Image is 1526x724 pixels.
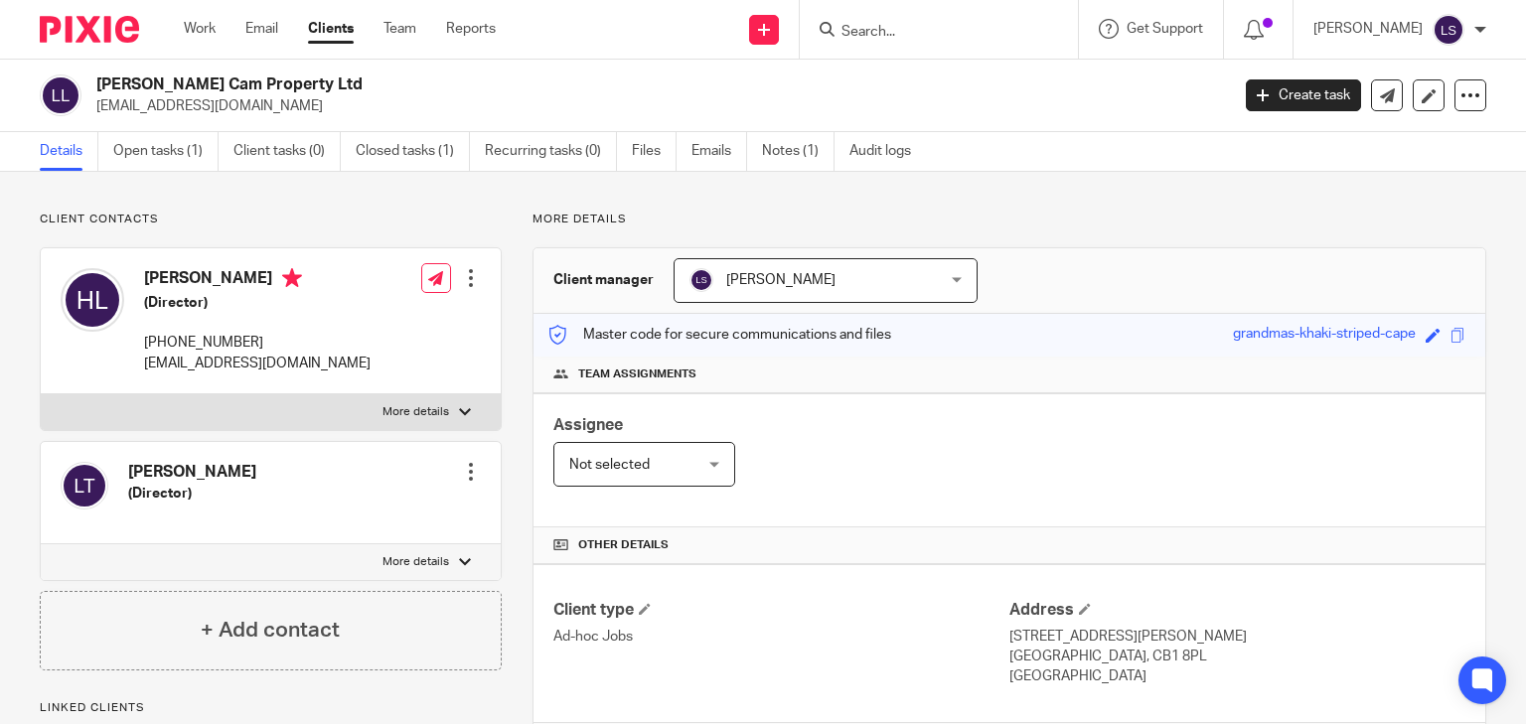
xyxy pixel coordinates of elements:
[632,132,677,171] a: Files
[1009,647,1465,666] p: [GEOGRAPHIC_DATA], CB1 8PL
[1313,19,1423,39] p: [PERSON_NAME]
[233,132,341,171] a: Client tasks (0)
[184,19,216,39] a: Work
[61,268,124,332] img: svg%3E
[40,700,502,716] p: Linked clients
[1127,22,1203,36] span: Get Support
[40,132,98,171] a: Details
[1233,324,1416,347] div: grandmas-khaki-striped-cape
[40,212,502,227] p: Client contacts
[849,132,926,171] a: Audit logs
[144,333,371,353] p: [PHONE_NUMBER]
[201,615,340,646] h4: + Add contact
[548,325,891,345] p: Master code for secure communications and files
[144,293,371,313] h5: (Director)
[553,270,654,290] h3: Client manager
[533,212,1486,227] p: More details
[553,417,623,433] span: Assignee
[1009,666,1465,686] p: [GEOGRAPHIC_DATA]
[485,132,617,171] a: Recurring tasks (0)
[128,462,256,483] h4: [PERSON_NAME]
[762,132,835,171] a: Notes (1)
[144,354,371,373] p: [EMAIL_ADDRESS][DOMAIN_NAME]
[40,16,139,43] img: Pixie
[726,273,836,287] span: [PERSON_NAME]
[61,462,108,509] img: svg%3E
[245,19,278,39] a: Email
[1009,600,1465,621] h4: Address
[578,366,696,382] span: Team assignments
[96,74,992,95] h2: [PERSON_NAME] Cam Property Ltd
[1009,627,1465,647] p: [STREET_ADDRESS][PERSON_NAME]
[382,404,449,420] p: More details
[569,458,650,472] span: Not selected
[282,268,302,288] i: Primary
[691,132,747,171] a: Emails
[382,554,449,570] p: More details
[1433,14,1464,46] img: svg%3E
[308,19,354,39] a: Clients
[446,19,496,39] a: Reports
[113,132,219,171] a: Open tasks (1)
[553,600,1009,621] h4: Client type
[96,96,1216,116] p: [EMAIL_ADDRESS][DOMAIN_NAME]
[144,268,371,293] h4: [PERSON_NAME]
[839,24,1018,42] input: Search
[689,268,713,292] img: svg%3E
[553,627,1009,647] p: Ad-hoc Jobs
[1246,79,1361,111] a: Create task
[578,537,669,553] span: Other details
[356,132,470,171] a: Closed tasks (1)
[40,74,81,116] img: svg%3E
[383,19,416,39] a: Team
[128,484,256,504] h5: (Director)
